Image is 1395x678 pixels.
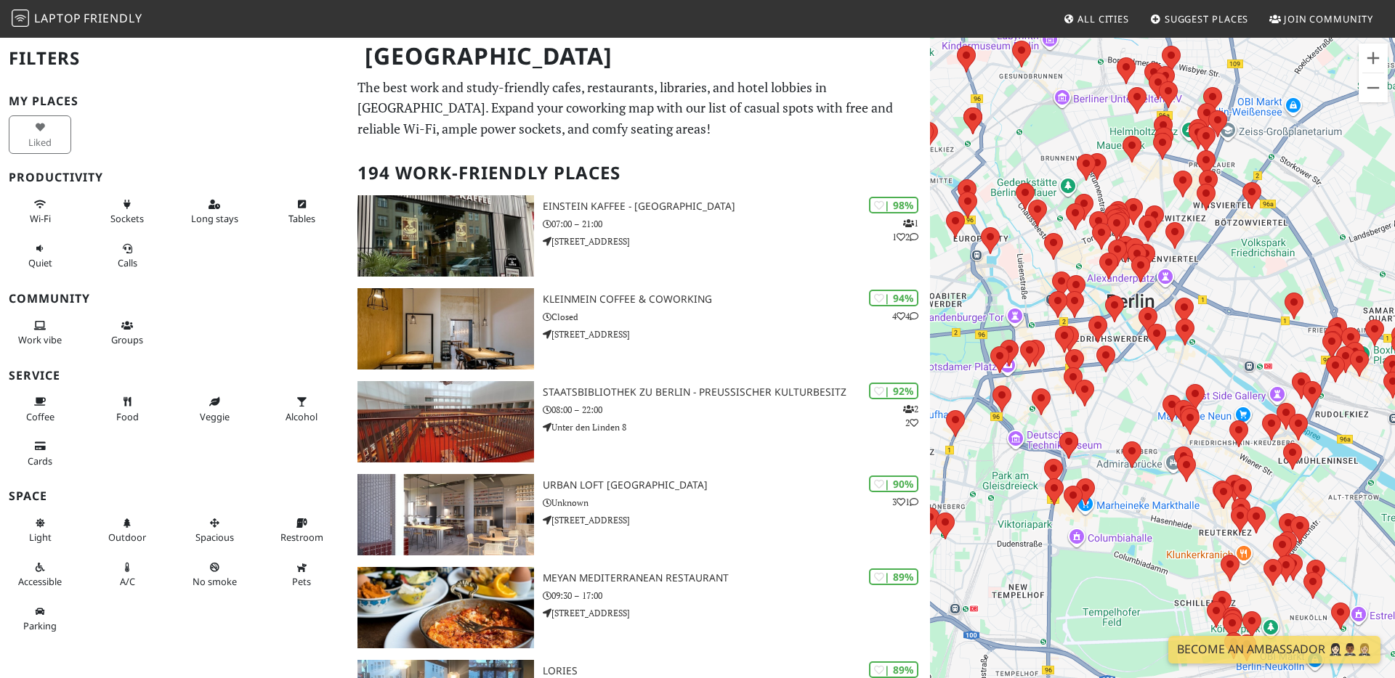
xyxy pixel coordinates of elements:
span: Accessible [18,575,62,588]
button: Cards [9,434,71,473]
div: | 94% [869,290,918,306]
p: 08:00 – 22:00 [543,403,930,417]
button: Calls [96,237,158,275]
button: Work vibe [9,314,71,352]
img: LaptopFriendly [12,9,29,27]
span: Veggie [200,410,230,423]
button: Groups [96,314,158,352]
img: Einstein Kaffee - Charlottenburg [357,195,534,277]
button: Outdoor [96,511,158,550]
p: [STREET_ADDRESS] [543,513,930,527]
div: | 89% [869,661,918,678]
p: Unknown [543,496,930,510]
p: [STREET_ADDRESS] [543,606,930,620]
button: Zoom in [1359,44,1388,73]
span: Pet friendly [292,575,311,588]
div: | 92% [869,383,918,399]
span: Parking [23,619,57,632]
button: Tables [270,192,333,231]
button: Zoom out [1359,73,1388,102]
h3: Staatsbibliothek zu Berlin - Preußischer Kulturbesitz [543,386,930,399]
span: Long stays [191,212,238,225]
span: Smoke free [193,575,237,588]
button: Spacious [183,511,246,550]
span: Spacious [195,531,234,544]
span: Suggest Places [1165,12,1249,25]
p: 3 1 [892,495,918,509]
img: Staatsbibliothek zu Berlin - Preußischer Kulturbesitz [357,381,534,462]
p: 2 2 [903,402,918,430]
span: Alcohol [286,410,318,423]
h3: Meyan Mediterranean Restaurant [543,572,930,584]
button: Quiet [9,237,71,275]
span: Food [116,410,139,423]
h3: KleinMein Coffee & Coworking [543,293,930,306]
span: Coffee [26,410,54,423]
button: Wi-Fi [9,192,71,231]
span: Quiet [28,256,52,269]
button: Sockets [96,192,158,231]
span: Join Community [1284,12,1373,25]
button: A/C [96,555,158,594]
h3: Space [9,489,340,503]
a: URBAN LOFT Berlin | 90% 31 URBAN LOFT [GEOGRAPHIC_DATA] Unknown [STREET_ADDRESS] [349,474,930,555]
button: Restroom [270,511,333,550]
div: | 90% [869,475,918,492]
p: Closed [543,310,930,324]
img: Meyan Mediterranean Restaurant [357,567,534,648]
span: Friendly [84,10,142,26]
span: Power sockets [110,212,144,225]
h3: Service [9,369,340,383]
h3: My Places [9,94,340,108]
h2: Filters [9,36,340,81]
span: Air conditioned [120,575,135,588]
button: Food [96,390,158,428]
p: Unter den Linden 8 [543,420,930,434]
h3: Lories [543,665,930,677]
span: Group tables [111,333,143,346]
a: Staatsbibliothek zu Berlin - Preußischer Kulturbesitz | 92% 22 Staatsbibliothek zu Berlin - Preuß... [349,381,930,462]
p: 1 1 2 [892,216,918,244]
span: Work-friendly tables [288,212,315,225]
div: | 89% [869,568,918,585]
span: Credit cards [28,454,52,467]
span: Stable Wi-Fi [30,212,51,225]
span: Outdoor area [108,531,146,544]
a: Meyan Mediterranean Restaurant | 89% Meyan Mediterranean Restaurant 09:30 – 17:00 [STREET_ADDRESS] [349,567,930,648]
a: All Cities [1057,6,1135,32]
button: Light [9,511,71,550]
img: KleinMein Coffee & Coworking [357,288,534,369]
a: KleinMein Coffee & Coworking | 94% 44 KleinMein Coffee & Coworking Closed [STREET_ADDRESS] [349,288,930,369]
a: Suggest Places [1144,6,1255,32]
a: Einstein Kaffee - Charlottenburg | 98% 112 Einstein Kaffee - [GEOGRAPHIC_DATA] 07:00 – 21:00 [STR... [349,195,930,277]
h1: [GEOGRAPHIC_DATA] [353,36,927,76]
span: Video/audio calls [118,256,137,269]
span: Laptop [34,10,81,26]
span: Natural light [29,531,52,544]
button: Parking [9,600,71,638]
p: [STREET_ADDRESS] [543,327,930,341]
button: Accessible [9,555,71,594]
img: URBAN LOFT Berlin [357,474,534,555]
span: Restroom [280,531,323,544]
p: [STREET_ADDRESS] [543,234,930,248]
h3: Einstein Kaffee - [GEOGRAPHIC_DATA] [543,200,930,213]
h3: Community [9,292,340,306]
p: 09:30 – 17:00 [543,589,930,603]
a: LaptopFriendly LaptopFriendly [12,7,142,32]
span: People working [18,333,62,346]
button: Veggie [183,390,246,428]
button: Alcohol [270,390,333,428]
span: All Cities [1077,12,1129,25]
a: Become an Ambassador 🤵🏻‍♀️🤵🏾‍♂️🤵🏼‍♀️ [1168,636,1380,663]
button: Coffee [9,390,71,428]
h3: URBAN LOFT [GEOGRAPHIC_DATA] [543,479,930,491]
p: 4 4 [892,309,918,323]
p: 07:00 – 21:00 [543,217,930,231]
a: Join Community [1263,6,1379,32]
button: No smoke [183,555,246,594]
h2: 194 Work-Friendly Places [357,151,921,195]
button: Long stays [183,192,246,231]
p: The best work and study-friendly cafes, restaurants, libraries, and hotel lobbies in [GEOGRAPHIC_... [357,77,921,139]
h3: Productivity [9,171,340,184]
